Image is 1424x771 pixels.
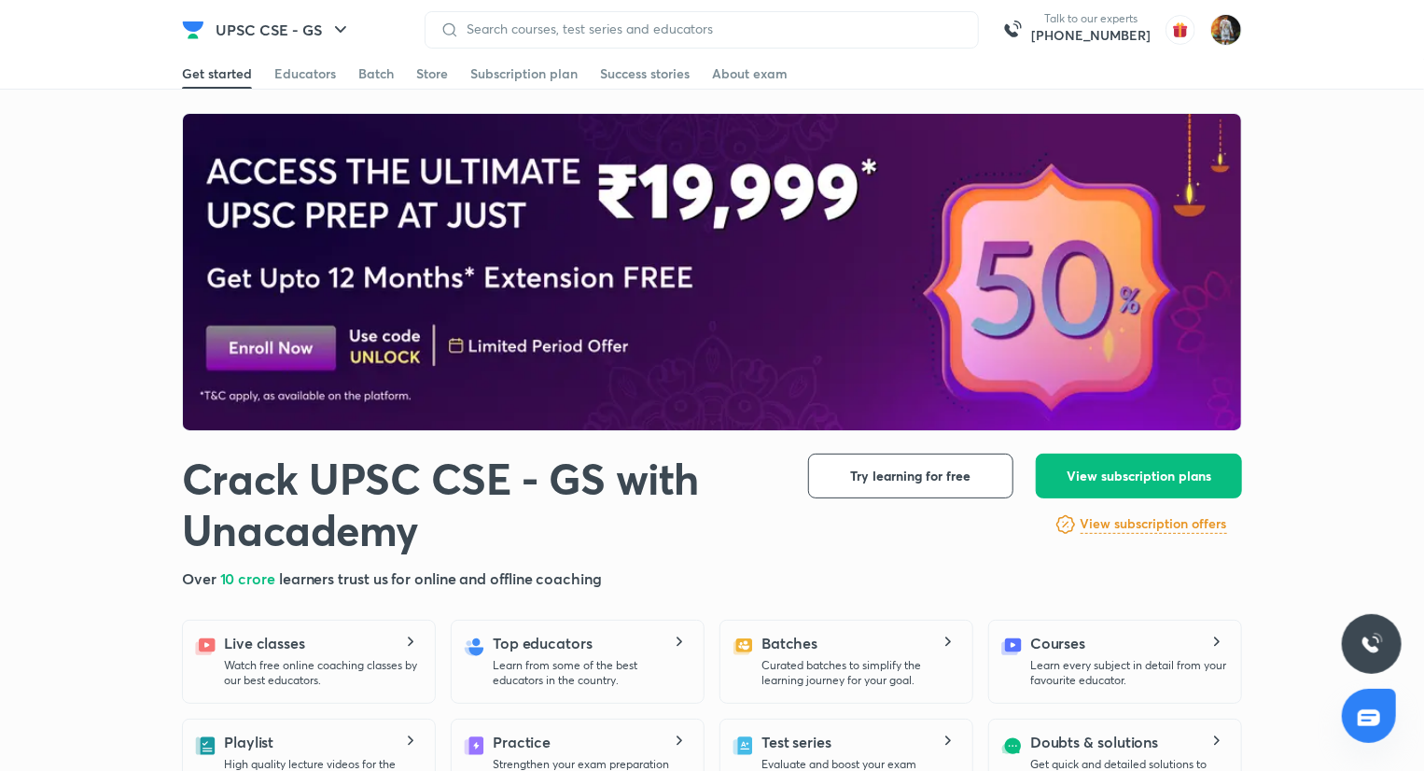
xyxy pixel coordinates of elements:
[493,731,551,753] h5: Practice
[459,21,963,36] input: Search courses, test series and educators
[220,568,279,588] span: 10 crore
[416,59,448,89] a: Store
[182,19,204,41] img: Company Logo
[182,64,252,83] div: Get started
[712,64,788,83] div: About exam
[416,64,448,83] div: Store
[224,658,420,688] p: Watch free online coaching classes by our best educators.
[470,64,578,83] div: Subscription plan
[600,64,690,83] div: Success stories
[1166,15,1195,45] img: avatar
[808,454,1013,498] button: Try learning for free
[224,632,305,654] h5: Live classes
[761,658,957,688] p: Curated batches to simplify the learning journey for your goal.
[761,632,817,654] h5: Batches
[712,59,788,89] a: About exam
[1031,11,1151,26] p: Talk to our experts
[1030,658,1226,688] p: Learn every subject in detail from your favourite educator.
[994,11,1031,49] img: call-us
[851,467,971,485] span: Try learning for free
[1030,731,1159,753] h5: Doubts & solutions
[761,731,831,753] h5: Test series
[204,11,363,49] button: UPSC CSE - GS
[182,454,778,556] h1: Crack UPSC CSE - GS with Unacademy
[1030,632,1085,654] h5: Courses
[1036,454,1242,498] button: View subscription plans
[1067,467,1211,485] span: View subscription plans
[1081,513,1227,536] a: View subscription offers
[279,568,602,588] span: learners trust us for online and offline coaching
[274,59,336,89] a: Educators
[1210,14,1242,46] img: Prakhar Singh
[600,59,690,89] a: Success stories
[182,568,220,588] span: Over
[1081,514,1227,534] h6: View subscription offers
[470,59,578,89] a: Subscription plan
[224,731,273,753] h5: Playlist
[493,658,689,688] p: Learn from some of the best educators in the country.
[274,64,336,83] div: Educators
[1031,26,1151,45] a: [PHONE_NUMBER]
[358,59,394,89] a: Batch
[1361,633,1383,655] img: ttu
[493,632,593,654] h5: Top educators
[358,64,394,83] div: Batch
[182,59,252,89] a: Get started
